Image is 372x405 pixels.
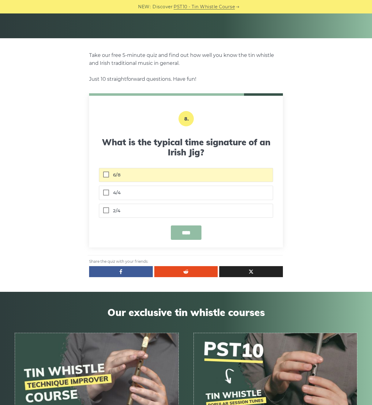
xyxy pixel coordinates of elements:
[15,307,357,318] span: Our exclusive tin whistle courses
[99,137,273,158] h3: What is the typical time signature of an Irish Jig?
[89,258,148,265] span: Share the quiz with your friends:
[99,186,273,200] label: 4/4
[174,3,235,10] a: PST10 - Tin Whistle Course
[152,3,173,10] span: Discover
[138,3,151,10] span: NEW:
[178,111,194,126] p: 8.
[89,93,244,96] span: /10
[99,204,273,218] label: 2/4
[99,168,273,182] label: 6/8
[243,93,244,96] span: 8
[89,51,283,83] p: Take our free 5-minute quiz and find out how well you know the tin whistle and Irish traditional ...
